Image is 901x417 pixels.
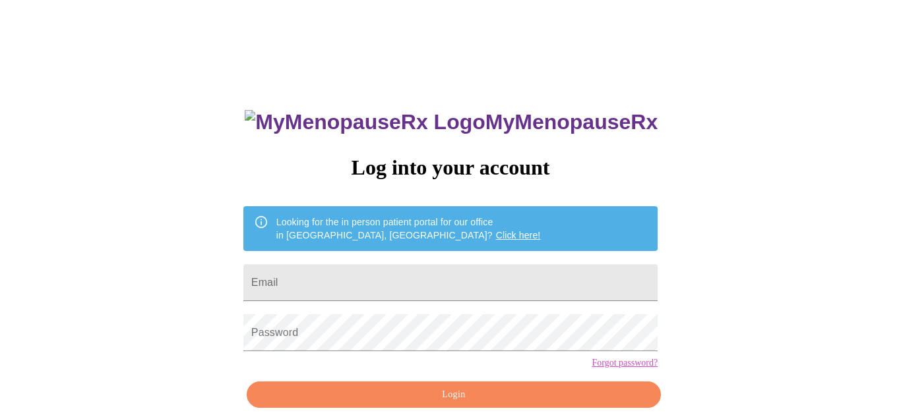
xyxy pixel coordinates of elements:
[243,155,658,180] h3: Log into your account
[245,110,658,134] h3: MyMenopauseRx
[496,230,541,240] a: Click here!
[592,358,658,368] a: Forgot password?
[262,387,646,403] span: Login
[276,210,541,247] div: Looking for the in person patient portal for our office in [GEOGRAPHIC_DATA], [GEOGRAPHIC_DATA]?
[247,381,661,408] button: Login
[245,110,485,134] img: MyMenopauseRx Logo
